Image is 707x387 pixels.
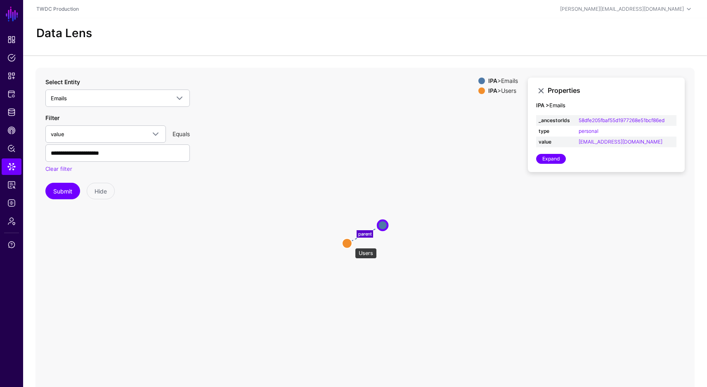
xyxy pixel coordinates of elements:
[2,86,21,102] a: Protected Systems
[2,31,21,48] a: Dashboard
[36,6,79,12] a: TWDC Production
[2,50,21,66] a: Policies
[2,122,21,139] a: CAEP Hub
[7,126,16,135] span: CAEP Hub
[488,77,497,84] strong: IPA
[2,158,21,175] a: Data Lens
[36,26,92,40] h2: Data Lens
[536,102,676,109] h4: Emails
[539,117,574,124] strong: _ancestorIds
[487,87,520,94] div: > Users
[2,104,21,120] a: Identity Data Fabric
[539,138,574,146] strong: value
[548,87,676,94] h3: Properties
[579,139,662,145] a: [EMAIL_ADDRESS][DOMAIN_NAME]
[7,90,16,98] span: Protected Systems
[5,5,19,23] a: SGNL
[7,35,16,44] span: Dashboard
[7,54,16,62] span: Policies
[51,95,67,101] span: Emails
[2,195,21,211] a: Logs
[169,130,193,138] div: Equals
[579,128,598,134] a: personal
[488,87,497,94] strong: IPA
[45,165,72,172] a: Clear filter
[45,113,59,122] label: Filter
[358,231,371,236] text: parent
[2,68,21,84] a: Snippets
[2,140,21,157] a: Policy Lens
[560,5,684,13] div: [PERSON_NAME][EMAIL_ADDRESS][DOMAIN_NAME]
[7,163,16,171] span: Data Lens
[51,131,64,137] span: value
[2,213,21,229] a: Admin
[536,154,566,164] a: Expand
[539,127,574,135] strong: type
[536,102,549,109] strong: IPA >
[45,78,80,86] label: Select Entity
[2,177,21,193] a: Access Reporting
[87,183,115,199] button: Hide
[7,144,16,153] span: Policy Lens
[7,72,16,80] span: Snippets
[7,217,16,225] span: Admin
[7,241,16,249] span: Support
[487,78,520,84] div: > Emails
[355,248,377,259] div: Users
[7,199,16,207] span: Logs
[45,183,80,199] button: Submit
[7,108,16,116] span: Identity Data Fabric
[7,181,16,189] span: Access Reporting
[579,117,664,123] a: 58dfe205fbaf55d1977268e51bcf86ed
